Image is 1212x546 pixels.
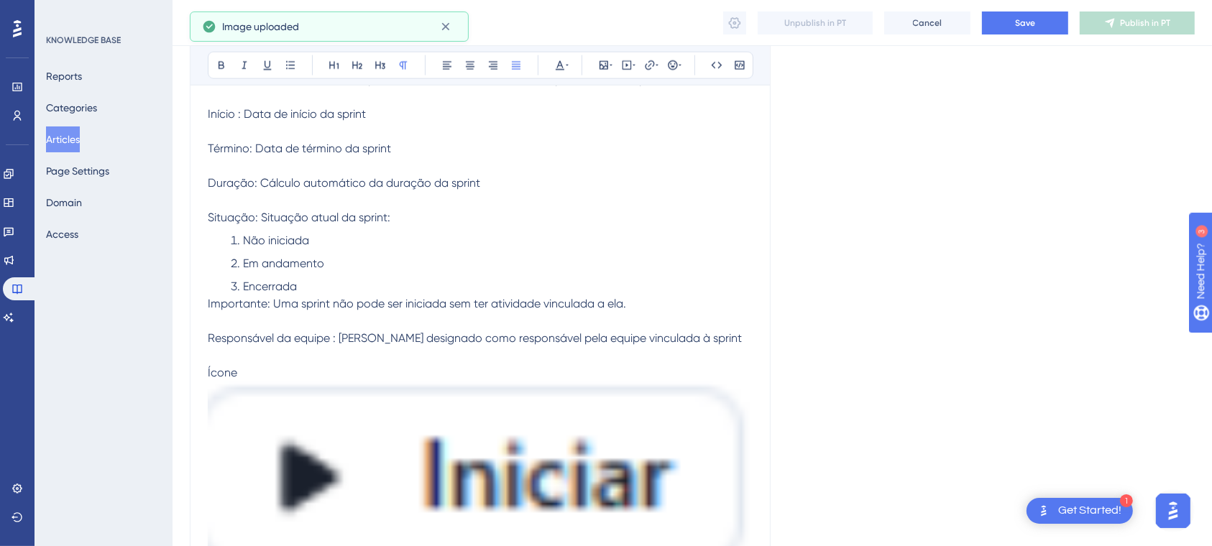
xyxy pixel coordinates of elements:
[1058,503,1121,519] div: Get Started!
[208,331,742,345] span: Responsável da equipe : [PERSON_NAME] designado como responsável pela equipe vinculada à sprint
[1120,494,1133,507] div: 1
[1027,498,1133,524] div: Open Get Started! checklist, remaining modules: 1
[758,11,873,34] button: Unpublish in PT
[982,11,1068,34] button: Save
[208,297,626,310] span: Importante: Uma sprint não pode ser iniciada sem ter atividade vinculada a ela.
[34,4,90,21] span: Need Help?
[208,107,366,121] span: Início : Data de início da sprint
[208,176,480,190] span: Duração: Cálculo automático da duração da sprint
[208,210,390,224] span: Situação: Situação atual da sprint:
[1035,502,1052,519] img: launcher-image-alternative-text
[46,34,121,46] div: KNOWLEDGE BASE
[784,17,846,29] span: Unpublish in PT
[100,7,104,19] div: 3
[1152,489,1195,532] iframe: UserGuiding AI Assistant Launcher
[1080,11,1195,34] button: Publish in PT
[208,142,391,155] span: Término: Data de término da sprint
[222,18,299,35] span: Image uploaded
[46,221,78,247] button: Access
[1015,17,1035,29] span: Save
[243,279,297,293] span: Encerrada
[243,233,309,247] span: Não iniciada
[46,95,97,121] button: Categories
[243,256,324,270] span: Em andamento
[46,190,82,216] button: Domain
[913,17,942,29] span: Cancel
[46,63,82,89] button: Reports
[1120,17,1170,29] span: Publish in PT
[884,11,970,34] button: Cancel
[46,158,109,184] button: Page Settings
[46,126,80,152] button: Articles
[208,366,237,379] span: Ícone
